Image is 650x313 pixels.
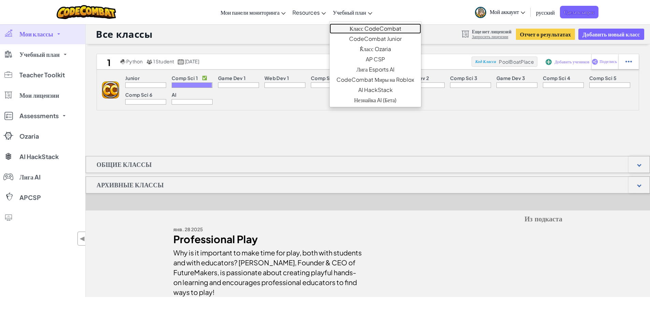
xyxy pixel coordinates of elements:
[516,29,575,40] button: Отчет о результатах
[292,9,320,16] span: Resources
[475,60,496,64] span: Код Класса
[126,58,143,64] span: Python
[19,72,65,78] span: Teacher Toolkit
[450,75,477,81] p: Comp Sci 3
[333,9,366,16] span: Учебный план
[80,234,85,244] span: ◀
[86,176,174,193] h1: Архивные классы
[592,59,598,65] img: IconShare_Purple.svg
[330,24,421,34] a: Класс CodeCombat
[102,81,119,98] img: logo
[218,75,246,81] p: Game Dev 1
[19,92,59,98] span: Мои лицензии
[472,1,529,23] a: Мой аккаунт
[329,3,376,21] a: Учебный план
[543,75,570,81] p: Comp Sci 4
[19,133,39,139] span: Ozaria
[600,60,617,64] span: Поделись
[146,59,153,64] img: MultipleUsers.png
[472,34,511,40] a: Запросить лицензии
[19,31,53,37] span: Мои классы
[173,224,363,234] div: янв. 28 2025
[185,58,199,64] span: [DATE]
[220,9,279,16] span: Мои панели мониторинга
[217,3,289,21] a: Мои панели мониторинга
[330,75,421,85] a: CodeCombat Миры на Roblox
[172,92,177,97] p: AI
[96,28,153,41] h1: Все классы
[499,59,534,65] span: PoolBoatPlace
[120,59,126,64] img: python.png
[589,75,617,81] p: Comp Sci 5
[86,156,162,173] h1: Общие классы
[125,75,140,81] p: Junior
[625,59,632,65] img: IconStudentEllipsis.svg
[173,244,363,297] div: Why is it important to make time for play, both with students and with educators? [PERSON_NAME], ...
[202,75,207,81] p: ✅
[475,7,486,18] img: avatar
[490,8,525,15] span: Мой аккаунт
[19,154,59,160] span: AI HackStack
[330,44,421,54] a: ٌКласс Ozaria
[97,57,472,67] a: 1 Python 1 Student [DATE]
[578,29,644,40] button: Добавить новый класс
[289,3,329,21] a: Resources
[560,6,599,18] a: Сделать запрос
[19,51,60,58] span: Учебный план
[173,214,562,224] h5: Из подкаста
[330,85,421,95] a: AI HackStack
[125,92,152,97] p: Comp Sci 6
[19,174,41,180] span: Лига AI
[330,54,421,64] a: AP CSP
[172,75,198,81] p: Comp Sci 1
[311,75,338,81] p: Comp Sci 2
[57,5,116,19] img: CodeCombat logo
[330,64,421,75] a: Лига Esports AI
[19,113,59,119] span: Assessments
[264,75,289,81] p: Web Dev 1
[173,234,363,244] div: Professional Play
[554,60,589,64] span: Добавить учеников
[330,95,421,105] a: Незнайка AI (Бета)
[97,57,119,67] h2: 1
[178,59,184,64] img: calendar.svg
[533,3,558,21] a: русский
[546,59,552,65] img: IconAddStudents.svg
[536,9,555,16] span: русский
[496,75,525,81] p: Game Dev 3
[153,58,174,64] span: 1 Student
[472,29,511,34] span: Еще нет лицензий
[330,34,421,44] a: CodeCombat Junior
